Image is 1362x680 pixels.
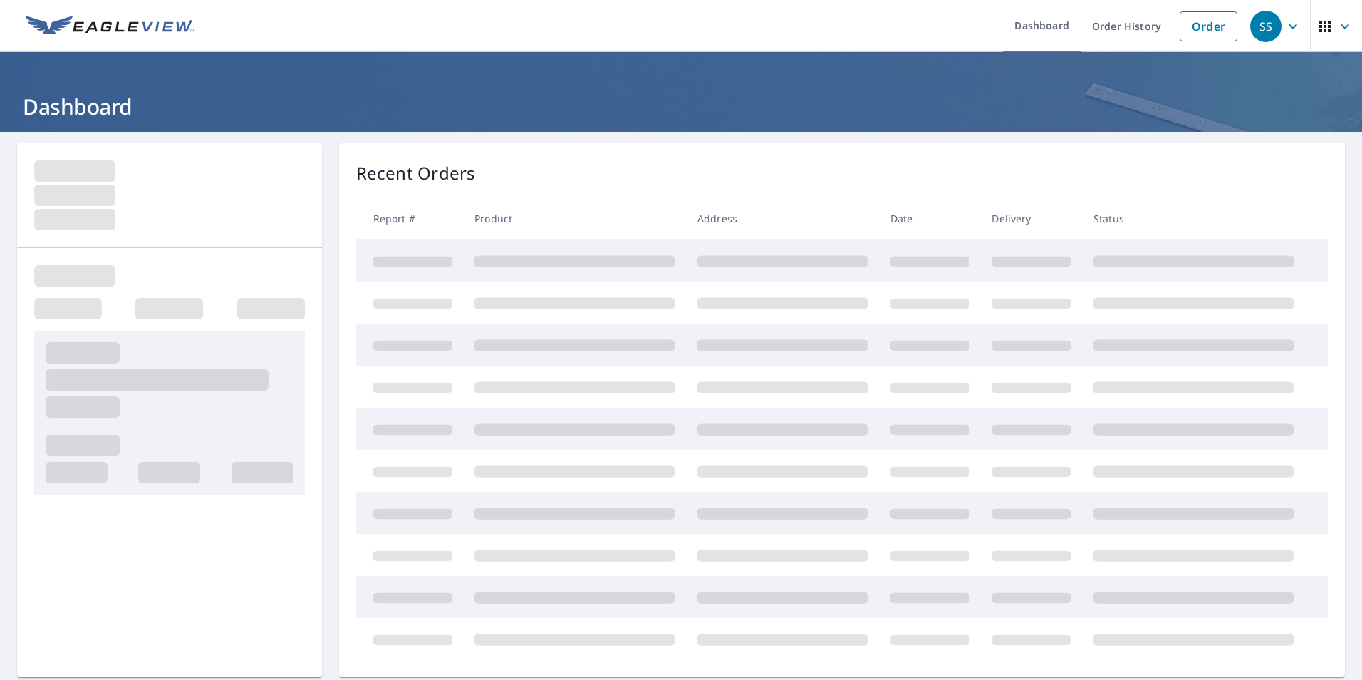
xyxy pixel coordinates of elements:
th: Address [686,197,879,239]
th: Product [463,197,686,239]
p: Recent Orders [356,160,476,186]
img: EV Logo [26,16,194,37]
a: Order [1180,11,1237,41]
h1: Dashboard [17,92,1345,121]
th: Date [879,197,981,239]
th: Delivery [980,197,1082,239]
th: Report # [356,197,464,239]
div: SS [1250,11,1282,42]
th: Status [1082,197,1305,239]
